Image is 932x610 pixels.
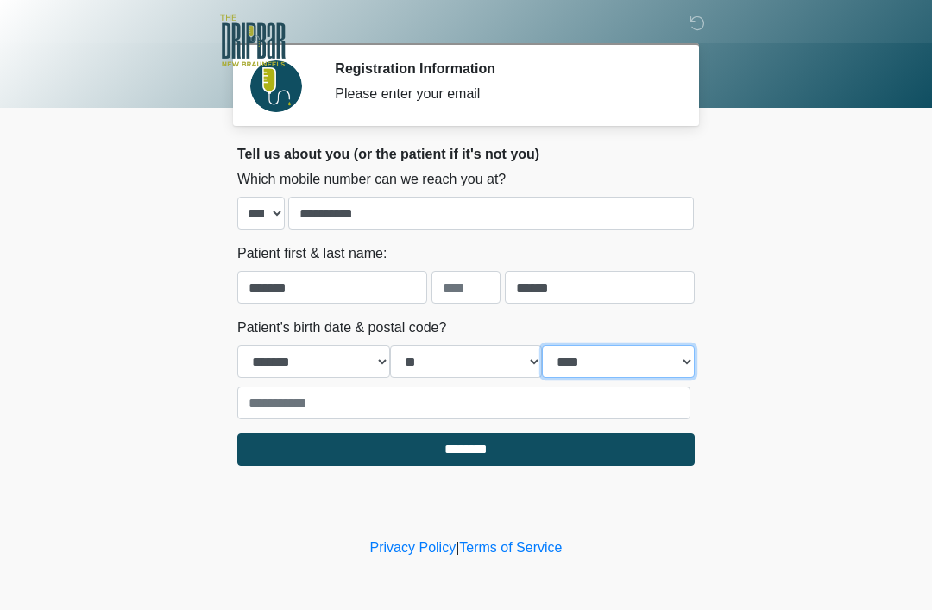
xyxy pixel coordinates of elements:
a: | [456,540,459,555]
a: Terms of Service [459,540,562,555]
a: Privacy Policy [370,540,457,555]
label: Patient first & last name: [237,243,387,264]
label: Which mobile number can we reach you at? [237,169,506,190]
img: The DRIPBaR - New Braunfels Logo [220,13,286,69]
label: Patient's birth date & postal code? [237,318,446,338]
h2: Tell us about you (or the patient if it's not you) [237,146,695,162]
div: Please enter your email [335,84,669,104]
img: Agent Avatar [250,60,302,112]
